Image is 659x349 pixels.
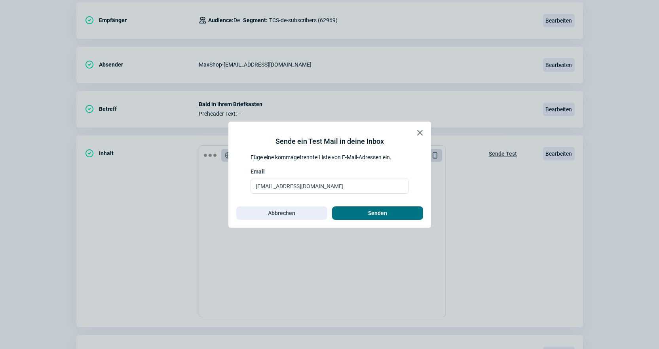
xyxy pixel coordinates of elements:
[368,207,387,219] span: Senden
[251,153,409,161] div: Füge eine kommagetrennte Liste von E-Mail-Adressen ein.
[251,179,409,194] input: Email
[251,168,265,175] span: Email
[332,206,423,220] button: Senden
[268,207,295,219] span: Abbrechen
[236,206,327,220] button: Abbrechen
[275,136,384,147] div: Sende ein Test Mail in deine Inbox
